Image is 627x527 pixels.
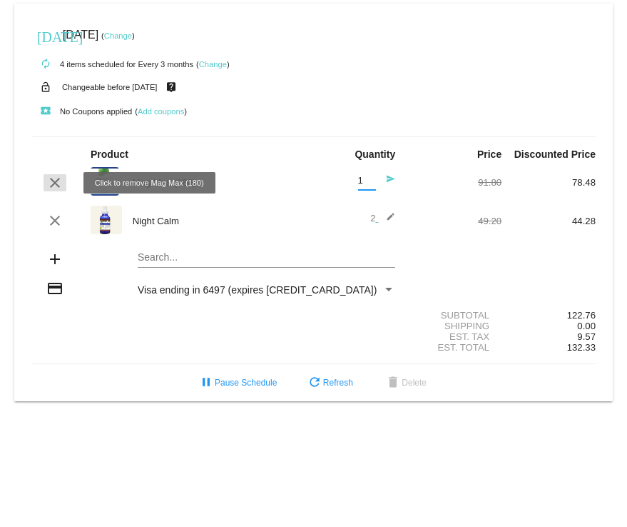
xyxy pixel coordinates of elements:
div: 122.76 [501,310,596,321]
button: Refresh [295,370,365,396]
div: 49.20 [407,216,501,226]
strong: Quantity [355,149,395,160]
span: Delete [384,378,427,388]
mat-icon: send [378,174,395,191]
small: Changeable before [DATE] [62,83,158,91]
div: Est. Tax [407,331,501,342]
mat-icon: clear [46,174,63,191]
mat-icon: pause [198,375,215,392]
span: 9.57 [577,331,596,342]
span: 0.00 [577,321,596,331]
div: 78.48 [501,177,596,188]
small: No Coupons applied [31,107,132,116]
button: Pause Schedule [186,370,288,396]
mat-icon: add [46,251,63,268]
div: 44.28 [501,216,596,226]
small: ( ) [135,107,187,116]
span: Refresh [306,378,353,388]
mat-icon: autorenew [37,56,54,73]
button: Delete [373,370,438,396]
mat-icon: lock_open [37,78,54,96]
a: Change [199,60,227,69]
strong: Discounted Price [514,149,596,160]
div: Subtotal [407,310,501,321]
mat-icon: edit [378,212,395,229]
a: Change [104,31,132,40]
span: Visa ending in 6497 (expires [CREDIT_CARD_DATA]) [138,284,377,296]
img: Night-Calm-label-1.png [91,206,122,234]
mat-icon: local_play [37,103,54,120]
div: Est. Total [407,342,501,353]
mat-select: Payment Method [138,284,395,296]
mat-icon: credit_card [46,280,63,297]
mat-icon: delete [384,375,402,392]
strong: Product [91,149,128,160]
mat-icon: refresh [306,375,323,392]
mat-icon: [DATE] [37,27,54,44]
a: Add coupons [138,107,184,116]
div: Shipping [407,321,501,331]
strong: Price [477,149,501,160]
mat-icon: live_help [163,78,180,96]
span: 2 [370,213,395,224]
span: 132.33 [567,342,596,353]
mat-icon: clear [46,212,63,229]
div: 91.80 [407,177,501,188]
small: 4 items scheduled for Every 3 months [31,60,193,69]
small: ( ) [101,31,135,40]
span: Pause Schedule [198,378,277,388]
small: ( ) [196,60,230,69]
input: Search... [138,252,395,263]
div: Mag Max (180) [126,177,314,188]
div: Night Calm [126,216,314,226]
input: Quantity [358,176,376,186]
img: Mag-Max-180-label.png [91,167,119,196]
